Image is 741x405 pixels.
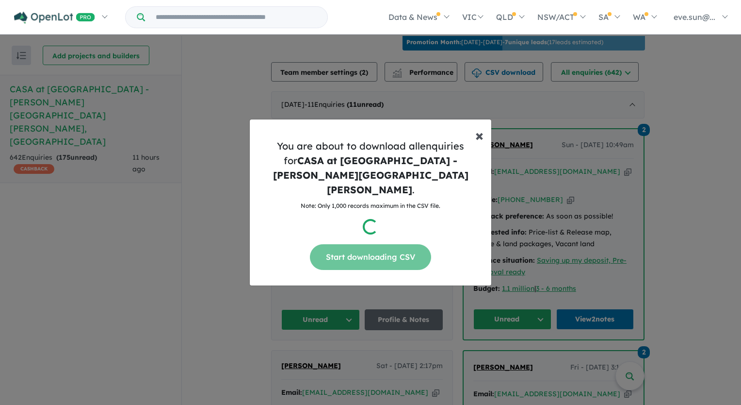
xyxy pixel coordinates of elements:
p: Note: Only 1,000 records maximum in the CSV file. [258,201,483,211]
input: Try estate name, suburb, builder or developer [147,7,325,28]
span: × [475,125,483,145]
h5: You are about to download all enquiries for . [258,139,483,197]
strong: CASA at [GEOGRAPHIC_DATA] - [PERSON_NAME][GEOGRAPHIC_DATA][PERSON_NAME] [273,154,468,196]
img: Openlot PRO Logo White [14,12,95,24]
span: eve.sun@... [674,12,715,22]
